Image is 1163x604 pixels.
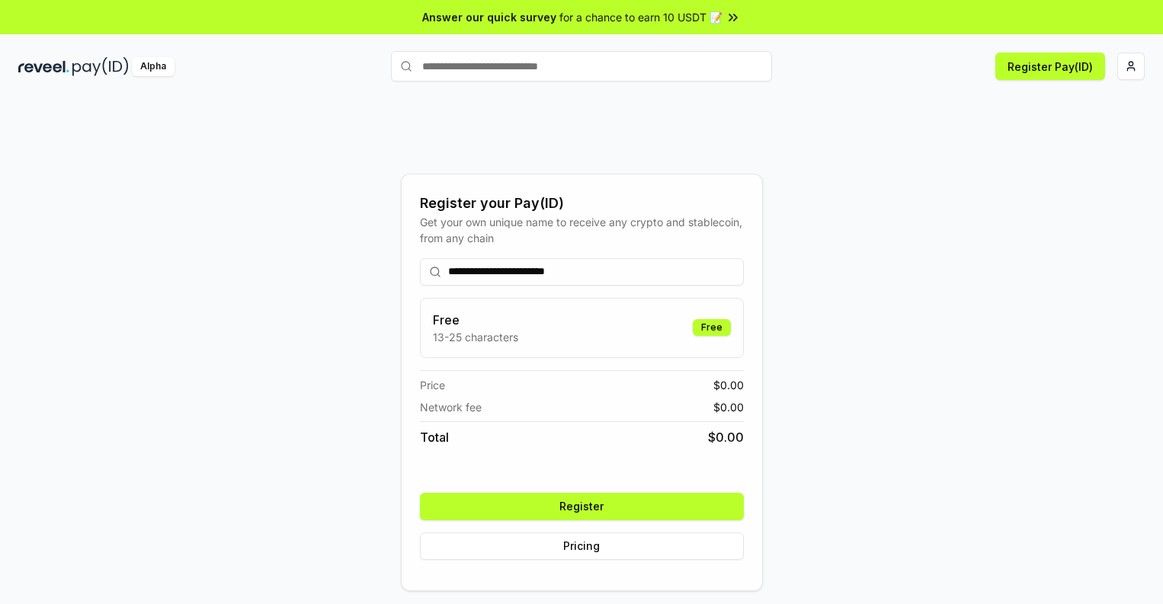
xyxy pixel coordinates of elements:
[420,214,744,246] div: Get your own unique name to receive any crypto and stablecoin, from any chain
[422,9,556,25] span: Answer our quick survey
[132,57,175,76] div: Alpha
[72,57,129,76] img: pay_id
[18,57,69,76] img: reveel_dark
[995,53,1105,80] button: Register Pay(ID)
[433,311,518,329] h3: Free
[420,377,445,393] span: Price
[693,319,731,336] div: Free
[713,399,744,415] span: $ 0.00
[420,193,744,214] div: Register your Pay(ID)
[713,377,744,393] span: $ 0.00
[708,428,744,446] span: $ 0.00
[420,493,744,520] button: Register
[559,9,722,25] span: for a chance to earn 10 USDT 📝
[420,399,482,415] span: Network fee
[420,532,744,560] button: Pricing
[433,329,518,345] p: 13-25 characters
[420,428,449,446] span: Total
